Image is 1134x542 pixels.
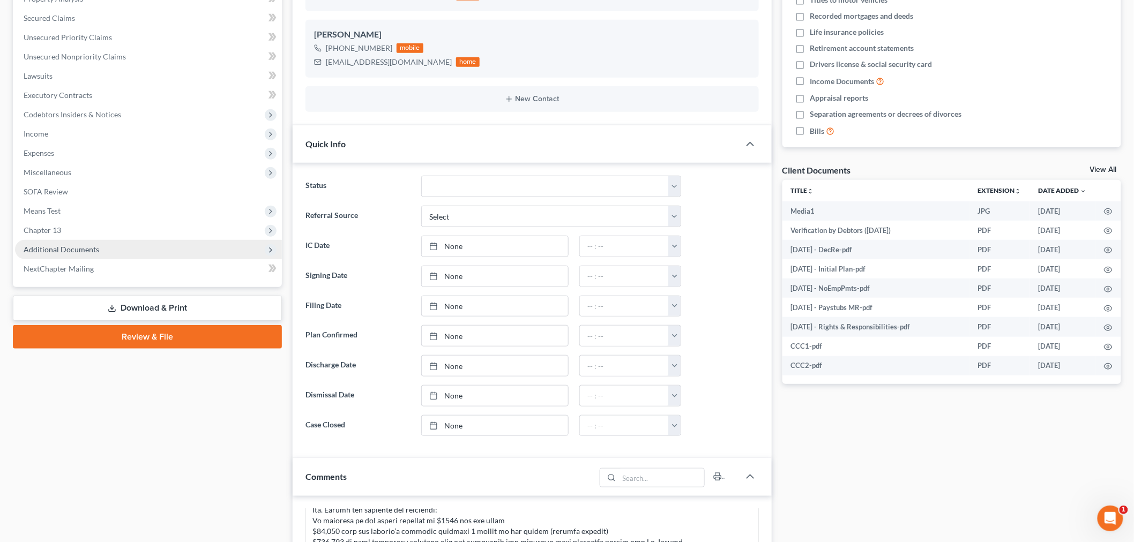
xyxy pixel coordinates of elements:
label: IC Date [300,236,416,257]
a: None [422,326,568,346]
input: -- : -- [580,356,669,376]
a: None [422,416,568,436]
span: Unsecured Priority Claims [24,33,112,42]
td: [DATE] - Initial Plan-pdf [782,259,970,278]
span: Miscellaneous [24,168,71,177]
td: PDF [969,240,1030,259]
label: Status [300,176,416,197]
label: Discharge Date [300,355,416,377]
div: mobile [397,43,423,53]
span: Lawsuits [24,71,53,80]
td: Verification by Debtors ([DATE]) [782,221,970,240]
a: Secured Claims [15,9,282,28]
i: unfold_more [1015,188,1021,194]
a: Review & File [13,325,282,349]
td: PDF [969,337,1030,356]
span: Chapter 13 [24,225,61,235]
td: CCC2-pdf [782,356,970,375]
div: [PHONE_NUMBER] [326,43,392,54]
td: PDF [969,221,1030,240]
span: Codebtors Insiders & Notices [24,110,121,119]
a: Unsecured Priority Claims [15,28,282,47]
a: None [422,266,568,287]
td: [DATE] - Rights & Responsibilities-pdf [782,317,970,336]
i: unfold_more [808,188,814,194]
label: Referral Source [300,206,416,227]
td: PDF [969,298,1030,317]
input: -- : -- [580,296,669,317]
span: Quick Info [305,139,346,149]
td: [DATE] - Paystubs MR-pdf [782,298,970,317]
label: Plan Confirmed [300,325,416,347]
span: 1 [1120,506,1128,514]
a: Lawsuits [15,66,282,86]
input: -- : -- [580,236,669,257]
span: Separation agreements or decrees of divorces [810,109,962,119]
span: Bills [810,126,825,137]
label: Case Closed [300,415,416,436]
td: [DATE] [1030,278,1095,298]
td: Media1 [782,201,970,221]
td: PDF [969,259,1030,278]
span: Life insurance policies [810,27,884,37]
a: Unsecured Nonpriority Claims [15,47,282,66]
td: CCC1-pdf [782,337,970,356]
a: Titleunfold_more [791,186,814,194]
a: None [422,296,568,317]
input: -- : -- [580,386,669,406]
span: Recorded mortgages and deeds [810,11,914,21]
a: Download & Print [13,296,282,321]
span: Expenses [24,148,54,157]
button: New Contact [314,95,750,103]
span: NextChapter Mailing [24,264,94,273]
a: SOFA Review [15,182,282,201]
td: [DATE] [1030,337,1095,356]
label: Filing Date [300,296,416,317]
a: View All [1090,166,1117,174]
a: Executory Contracts [15,86,282,105]
td: PDF [969,317,1030,336]
td: PDF [969,356,1030,375]
div: Client Documents [782,164,851,176]
a: Extensionunfold_more [978,186,1021,194]
div: home [456,57,480,67]
div: [PERSON_NAME] [314,28,750,41]
a: Date Added expand_more [1039,186,1087,194]
iframe: Intercom live chat [1098,506,1123,531]
td: [DATE] - NoEmpPmts-pdf [782,278,970,298]
span: Unsecured Nonpriority Claims [24,52,126,61]
td: [DATE] [1030,317,1095,336]
td: [DATE] [1030,240,1095,259]
label: Dismissal Date [300,385,416,406]
span: Income Documents [810,76,875,87]
span: SOFA Review [24,187,68,196]
td: [DATE] [1030,356,1095,375]
input: Search... [619,469,704,487]
td: [DATE] [1030,221,1095,240]
label: Signing Date [300,266,416,287]
span: Drivers license & social security card [810,59,932,70]
span: Comments [305,471,347,481]
span: Income [24,129,48,138]
span: Retirement account statements [810,43,914,54]
td: [DATE] [1030,201,1095,221]
input: -- : -- [580,416,669,436]
input: -- : -- [580,326,669,346]
span: Appraisal reports [810,93,869,103]
span: Additional Documents [24,245,99,254]
td: [DATE] [1030,259,1095,278]
a: None [422,236,568,257]
span: Means Test [24,206,61,215]
a: None [422,386,568,406]
span: Secured Claims [24,13,75,22]
td: [DATE] [1030,298,1095,317]
a: None [422,356,568,376]
td: PDF [969,278,1030,298]
div: [EMAIL_ADDRESS][DOMAIN_NAME] [326,57,452,67]
input: -- : -- [580,266,669,287]
a: NextChapter Mailing [15,259,282,278]
td: [DATE] - DecRe-pdf [782,240,970,259]
td: JPG [969,201,1030,221]
i: expand_more [1080,188,1087,194]
span: Executory Contracts [24,91,92,100]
